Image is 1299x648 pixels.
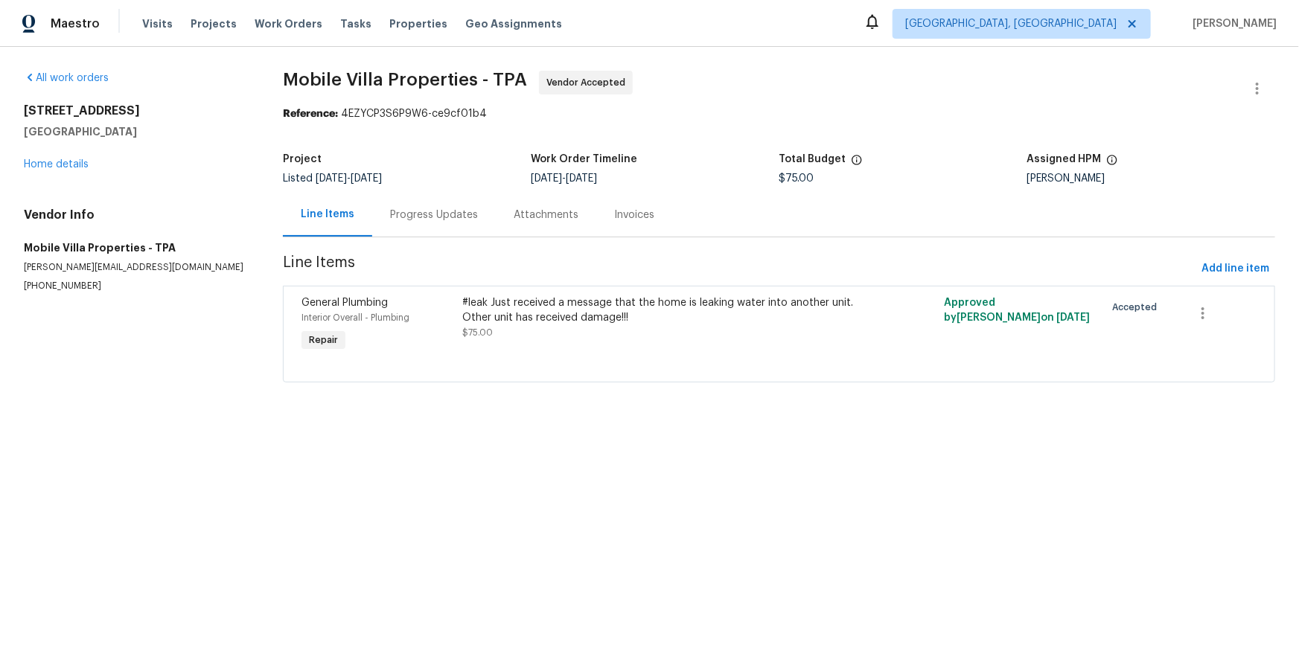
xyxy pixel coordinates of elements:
[303,333,344,347] span: Repair
[462,328,493,337] span: $75.00
[851,154,863,173] span: The total cost of line items that have been proposed by Opendoor. This sum includes line items th...
[351,173,382,184] span: [DATE]
[1112,300,1163,315] span: Accepted
[944,298,1090,323] span: Approved by [PERSON_NAME] on
[340,19,371,29] span: Tasks
[566,173,597,184] span: [DATE]
[390,208,478,222] div: Progress Updates
[24,103,247,118] h2: [STREET_ADDRESS]
[779,173,814,184] span: $75.00
[1196,255,1275,283] button: Add line item
[301,207,354,222] div: Line Items
[51,16,100,31] span: Maestro
[531,154,637,164] h5: Work Order Timeline
[24,208,247,222] h4: Vendor Info
[316,173,382,184] span: -
[24,280,247,292] p: [PHONE_NUMBER]
[24,159,89,170] a: Home details
[283,106,1275,121] div: 4EZYCP3S6P9W6-ce9cf01b4
[283,71,527,89] span: Mobile Villa Properties - TPA
[283,255,1196,283] span: Line Items
[531,173,562,184] span: [DATE]
[546,75,631,90] span: Vendor Accepted
[283,109,338,119] b: Reference:
[905,16,1117,31] span: [GEOGRAPHIC_DATA], [GEOGRAPHIC_DATA]
[24,261,247,274] p: [PERSON_NAME][EMAIL_ADDRESS][DOMAIN_NAME]
[1027,173,1275,184] div: [PERSON_NAME]
[389,16,447,31] span: Properties
[24,73,109,83] a: All work orders
[514,208,578,222] div: Attachments
[301,298,388,308] span: General Plumbing
[1056,312,1090,323] span: [DATE]
[1201,260,1269,278] span: Add line item
[316,173,347,184] span: [DATE]
[614,208,654,222] div: Invoices
[24,124,247,139] h5: [GEOGRAPHIC_DATA]
[462,295,855,325] div: #leak Just received a message that the home is leaking water into another unit. Other unit has re...
[24,240,247,255] h5: Mobile Villa Properties - TPA
[255,16,322,31] span: Work Orders
[1106,154,1118,173] span: The hpm assigned to this work order.
[465,16,562,31] span: Geo Assignments
[1187,16,1277,31] span: [PERSON_NAME]
[301,313,409,322] span: Interior Overall - Plumbing
[283,173,382,184] span: Listed
[191,16,237,31] span: Projects
[283,154,322,164] h5: Project
[779,154,846,164] h5: Total Budget
[142,16,173,31] span: Visits
[531,173,597,184] span: -
[1027,154,1102,164] h5: Assigned HPM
